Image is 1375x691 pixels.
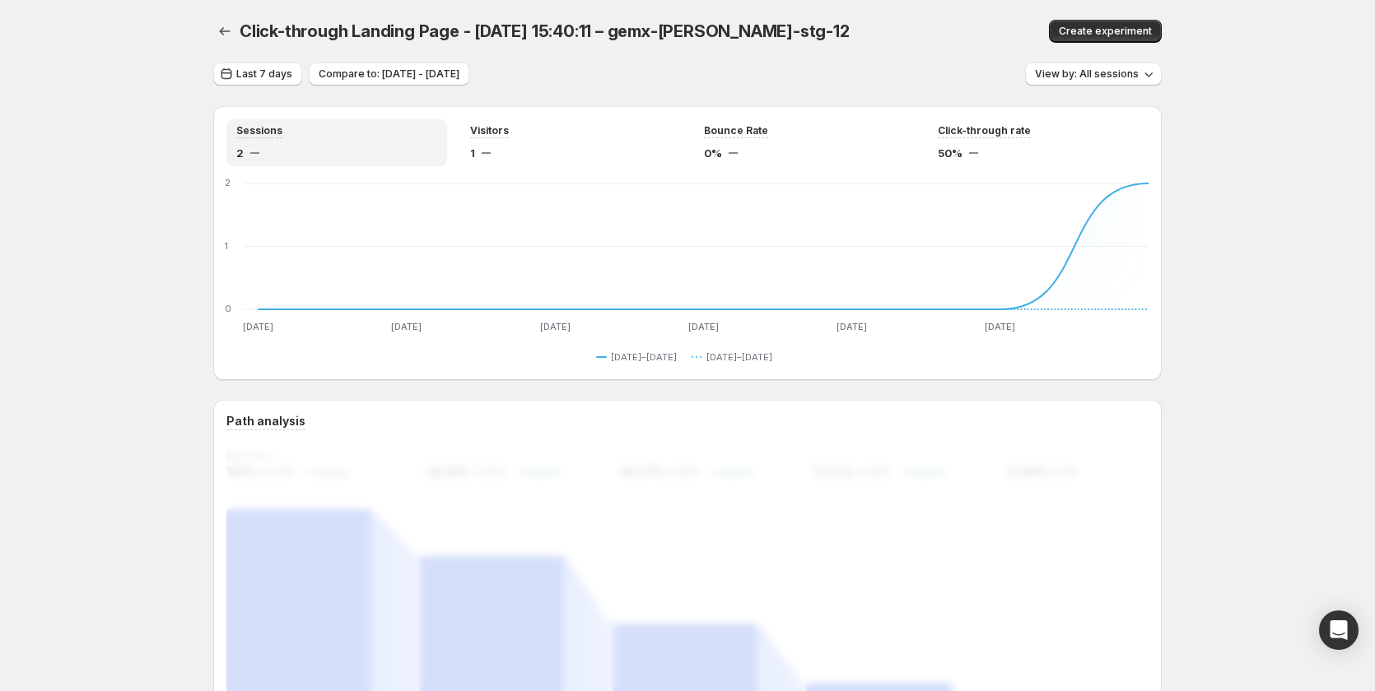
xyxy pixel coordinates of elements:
text: [DATE] [837,321,867,332]
span: View by: All sessions [1035,67,1139,81]
text: [DATE] [985,321,1015,332]
text: [DATE] [540,321,571,332]
div: Open Intercom Messenger [1319,610,1359,650]
text: 1 [225,240,228,252]
button: View by: All sessions [1025,63,1162,86]
h3: Path analysis [226,413,305,429]
text: [DATE] [688,321,719,332]
text: 2 [225,177,231,188]
span: Visitors [470,124,509,137]
span: [DATE]–[DATE] [706,350,772,364]
span: Last 7 days [236,67,292,81]
span: 2 [236,145,244,161]
span: 0% [704,145,722,161]
button: [DATE]–[DATE] [692,347,779,367]
span: Click-through rate [938,124,1031,137]
span: 1 [470,145,475,161]
button: Create experiment [1049,20,1162,43]
button: Compare to: [DATE] - [DATE] [309,63,469,86]
span: [DATE]–[DATE] [611,350,677,364]
span: Click-through Landing Page - [DATE] 15:40:11 – gemx-[PERSON_NAME]-stg-12 [240,21,850,41]
text: [DATE] [243,321,273,332]
span: Compare to: [DATE] - [DATE] [319,67,459,81]
text: [DATE] [391,321,422,332]
span: Bounce Rate [704,124,768,137]
span: Sessions [236,124,282,137]
button: Last 7 days [213,63,302,86]
span: 50% [938,145,962,161]
span: Create experiment [1059,25,1152,38]
text: 0 [225,303,231,314]
button: [DATE]–[DATE] [596,347,683,367]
